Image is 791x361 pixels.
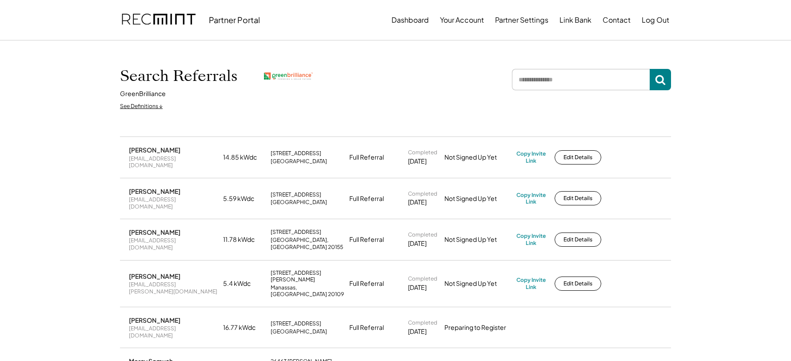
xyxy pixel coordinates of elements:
div: [DATE] [408,239,427,248]
div: 16.77 kWdc [223,323,265,332]
button: Link Bank [559,11,591,29]
div: [EMAIL_ADDRESS][DOMAIN_NAME] [129,196,218,210]
div: 5.4 kWdc [223,279,265,288]
div: [EMAIL_ADDRESS][DOMAIN_NAME] [129,155,218,169]
div: [PERSON_NAME] [129,228,180,236]
div: [STREET_ADDRESS] [271,150,321,157]
div: Completed [408,319,437,326]
div: [PERSON_NAME] [129,316,180,324]
div: Full Referral [349,235,384,244]
img: recmint-logotype%403x.png [122,5,196,35]
div: [DATE] [408,198,427,207]
button: Edit Details [555,233,601,247]
div: [EMAIL_ADDRESS][PERSON_NAME][DOMAIN_NAME] [129,281,218,295]
div: Preparing to Register [444,323,511,332]
div: Not Signed Up Yet [444,279,511,288]
h1: Search Referrals [120,67,237,85]
div: Manassas, [GEOGRAPHIC_DATA] 20109 [271,284,344,298]
button: Log Out [642,11,669,29]
div: Not Signed Up Yet [444,235,511,244]
div: [STREET_ADDRESS] [271,191,321,198]
button: Edit Details [555,191,601,205]
div: Not Signed Up Yet [444,194,511,203]
button: Contact [603,11,631,29]
div: Completed [408,231,437,238]
div: See Definitions ↓ [120,103,163,110]
div: [STREET_ADDRESS] [271,229,321,236]
div: Completed [408,190,437,197]
div: Full Referral [349,153,384,162]
div: [GEOGRAPHIC_DATA], [GEOGRAPHIC_DATA] 20155 [271,237,344,250]
div: [PERSON_NAME] [129,187,180,195]
div: [EMAIL_ADDRESS][DOMAIN_NAME] [129,325,218,339]
div: Copy Invite Link [516,150,546,164]
div: Copy Invite Link [516,233,546,246]
button: Your Account [440,11,484,29]
div: Not Signed Up Yet [444,153,511,162]
div: Completed [408,149,437,156]
div: [PERSON_NAME] [129,146,180,154]
div: 5.59 kWdc [223,194,265,203]
div: Copy Invite Link [516,192,546,205]
div: GreenBrilliance [120,89,166,98]
div: Full Referral [349,323,384,332]
button: Edit Details [555,277,601,291]
div: Partner Portal [209,15,260,25]
div: 11.78 kWdc [223,235,265,244]
div: [PERSON_NAME] [129,272,180,280]
div: [GEOGRAPHIC_DATA] [271,328,327,335]
div: [DATE] [408,283,427,292]
div: Copy Invite Link [516,277,546,290]
div: Full Referral [349,279,384,288]
div: [STREET_ADDRESS][PERSON_NAME] [271,269,344,283]
div: [GEOGRAPHIC_DATA] [271,158,327,165]
div: [DATE] [408,327,427,336]
div: [STREET_ADDRESS] [271,320,321,327]
img: greenbrilliance.png [264,72,313,79]
div: [EMAIL_ADDRESS][DOMAIN_NAME] [129,237,218,251]
button: Edit Details [555,150,601,164]
div: [GEOGRAPHIC_DATA] [271,199,327,206]
button: Partner Settings [495,11,548,29]
div: Full Referral [349,194,384,203]
div: Completed [408,275,437,282]
div: [DATE] [408,157,427,166]
button: Dashboard [392,11,429,29]
div: 14.85 kWdc [223,153,265,162]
